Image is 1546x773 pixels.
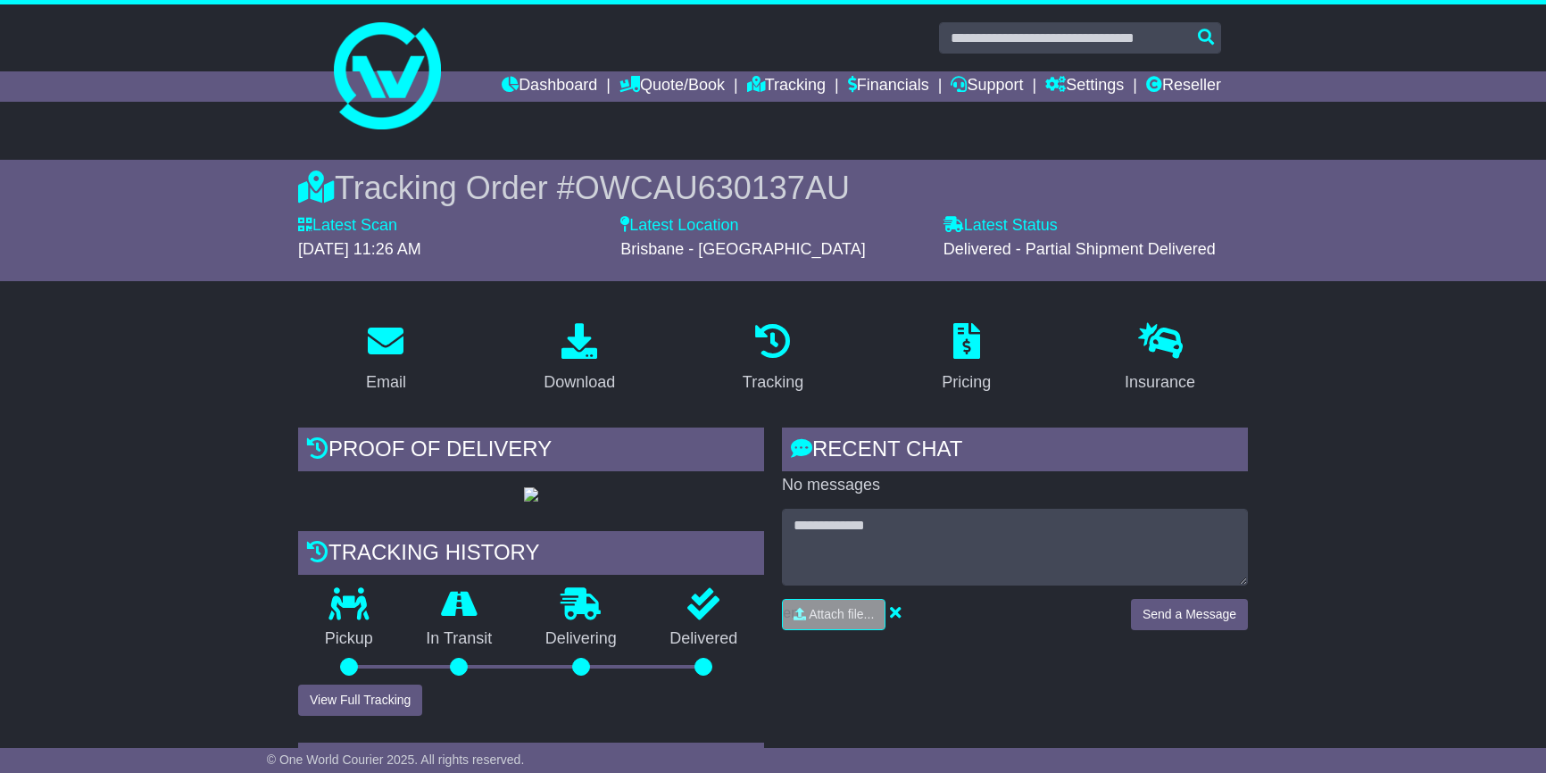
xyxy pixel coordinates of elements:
div: Tracking [743,370,803,395]
span: Delivered - Partial Shipment Delivered [943,240,1216,258]
div: Tracking history [298,531,764,579]
span: [DATE] 11:26 AM [298,240,421,258]
p: Pickup [298,629,400,649]
span: Brisbane - [GEOGRAPHIC_DATA] [620,240,865,258]
button: Send a Message [1131,599,1248,630]
a: Pricing [930,317,1002,401]
div: Pricing [942,370,991,395]
a: Dashboard [502,71,597,102]
div: Download [544,370,615,395]
a: Tracking [731,317,815,401]
img: GetPodImage [524,487,538,502]
a: Settings [1045,71,1124,102]
label: Latest Scan [298,216,397,236]
span: OWCAU630137AU [575,170,850,206]
p: No messages [782,476,1248,495]
div: Proof of Delivery [298,428,764,476]
a: Financials [848,71,929,102]
a: Download [532,317,627,401]
div: Insurance [1125,370,1195,395]
a: Support [951,71,1023,102]
a: Quote/Book [619,71,725,102]
p: Delivering [519,629,644,649]
p: In Transit [400,629,519,649]
div: Tracking Order # [298,169,1248,207]
div: Email [366,370,406,395]
a: Tracking [747,71,826,102]
button: View Full Tracking [298,685,422,716]
span: © One World Courier 2025. All rights reserved. [267,752,525,767]
label: Latest Location [620,216,738,236]
a: Email [354,317,418,401]
label: Latest Status [943,216,1058,236]
a: Reseller [1146,71,1221,102]
p: Delivered [644,629,765,649]
a: Insurance [1113,317,1207,401]
div: RECENT CHAT [782,428,1248,476]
